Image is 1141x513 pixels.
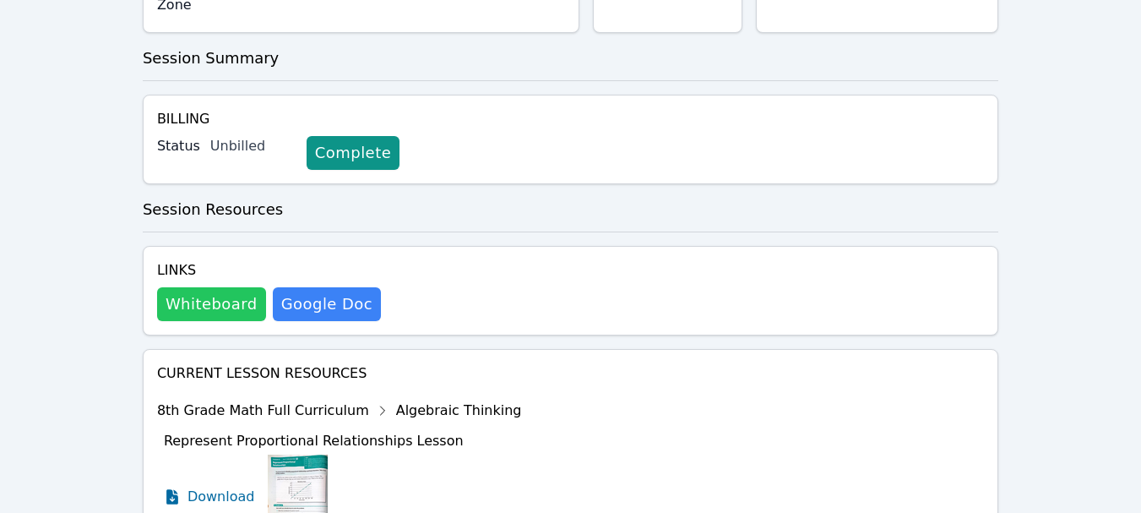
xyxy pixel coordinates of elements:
h3: Session Summary [143,46,998,70]
span: Download [187,487,255,507]
span: Represent Proportional Relationships Lesson [164,433,464,449]
a: Google Doc [273,287,381,321]
div: Unbilled [210,136,293,156]
h3: Session Resources [143,198,998,221]
h4: Links [157,260,381,281]
h4: Current Lesson Resources [157,363,984,384]
a: Complete [307,136,399,170]
button: Whiteboard [157,287,266,321]
h4: Billing [157,109,984,129]
div: 8th Grade Math Full Curriculum Algebraic Thinking [157,397,522,424]
label: Status [157,136,200,156]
